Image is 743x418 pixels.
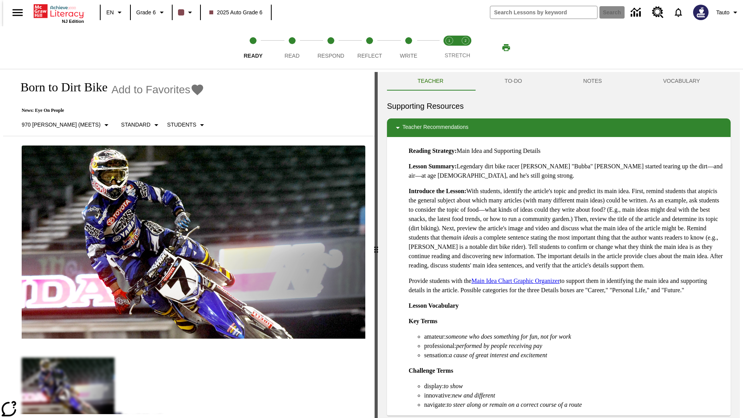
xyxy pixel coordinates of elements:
p: 970 [PERSON_NAME] (Meets) [22,121,101,129]
button: Respond step 3 of 5 [308,26,353,69]
div: Teacher Recommendations [387,118,731,137]
em: someone who does something for fun, not for work [446,333,571,340]
p: Main Idea and Supporting Details [409,146,724,156]
button: Add to Favorites - Born to Dirt Bike [111,83,204,96]
button: Select Student [164,118,210,132]
button: Class color is dark brown. Change class color [175,5,198,19]
button: Grade: Grade 6, Select a grade [133,5,169,19]
span: Grade 6 [136,9,156,17]
a: Main Idea Chart Graphic Organizer [471,278,560,284]
span: 2025 Auto Grade 6 [209,9,263,17]
a: Data Center [626,2,647,23]
strong: Key Terms [409,318,437,324]
button: Write step 5 of 5 [386,26,431,69]
div: Home [34,3,84,24]
span: Add to Favorites [111,84,190,96]
div: Instructional Panel Tabs [387,72,731,91]
span: Write [400,53,417,59]
span: Respond [317,53,344,59]
button: Select Lexile, 970 Lexile (Meets) [19,118,114,132]
span: NJ Edition [62,19,84,24]
a: Notifications [668,2,688,22]
span: EN [106,9,114,17]
a: Resource Center, Will open in new tab [647,2,668,23]
p: News: Eye On People [12,108,210,113]
span: Read [284,53,300,59]
p: With students, identify the article's topic and predict its main idea. First, remind students tha... [409,187,724,270]
button: Read step 2 of 5 [269,26,314,69]
button: Teacher [387,72,474,91]
li: sensation: [424,351,724,360]
li: display: [424,382,724,391]
em: new and different [452,392,495,399]
strong: Lesson Vocabulary [409,302,459,309]
button: Reflect step 4 of 5 [347,26,392,69]
p: Standard [121,121,151,129]
button: Language: EN, Select a language [103,5,128,19]
button: Print [494,41,519,55]
span: Tauto [716,9,729,17]
button: Scaffolds, Standard [118,118,164,132]
p: Legendary dirt bike racer [PERSON_NAME] "Bubba" [PERSON_NAME] started tearing up the dirt—and air... [409,162,724,180]
input: search field [490,6,597,19]
span: Reflect [358,53,382,59]
img: Motocross racer James Stewart flies through the air on his dirt bike. [22,146,365,339]
button: Ready step 1 of 5 [231,26,276,69]
button: Profile/Settings [713,5,743,19]
li: navigate: [424,400,724,409]
span: STRETCH [445,52,470,58]
strong: Introduce the Lesson: [409,188,466,194]
button: Select a new avatar [688,2,713,22]
p: Students [167,121,196,129]
li: innovative: [424,391,724,400]
p: Provide students with the to support them in identifying the main idea and supporting details in ... [409,276,724,295]
img: Avatar [693,5,709,20]
div: activity [378,72,740,418]
div: reading [3,72,375,414]
div: Press Enter or Spacebar and then press right and left arrow keys to move the slider [375,72,378,418]
em: performed by people receiving pay [456,343,542,349]
em: main idea [449,234,474,241]
em: to steer along or remain on a correct course of a route [447,401,582,408]
button: TO-DO [474,72,553,91]
h6: Supporting Resources [387,100,731,112]
button: NOTES [553,72,632,91]
text: 2 [464,39,466,43]
p: Teacher Recommendations [402,123,468,132]
span: Ready [244,53,263,59]
em: to show [444,383,463,389]
text: 1 [448,39,450,43]
em: topic [701,188,713,194]
li: amateur: [424,332,724,341]
button: Stretch Read step 1 of 2 [438,26,461,69]
strong: Challenge Terms [409,367,453,374]
li: professional: [424,341,724,351]
em: a cause of great interest and excitement [449,352,547,358]
button: VOCABULARY [632,72,731,91]
h1: Born to Dirt Bike [12,80,108,94]
button: Open side menu [6,1,29,24]
strong: Lesson Summary: [409,163,457,170]
strong: Reading Strategy: [409,147,457,154]
button: Stretch Respond step 2 of 2 [454,26,477,69]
